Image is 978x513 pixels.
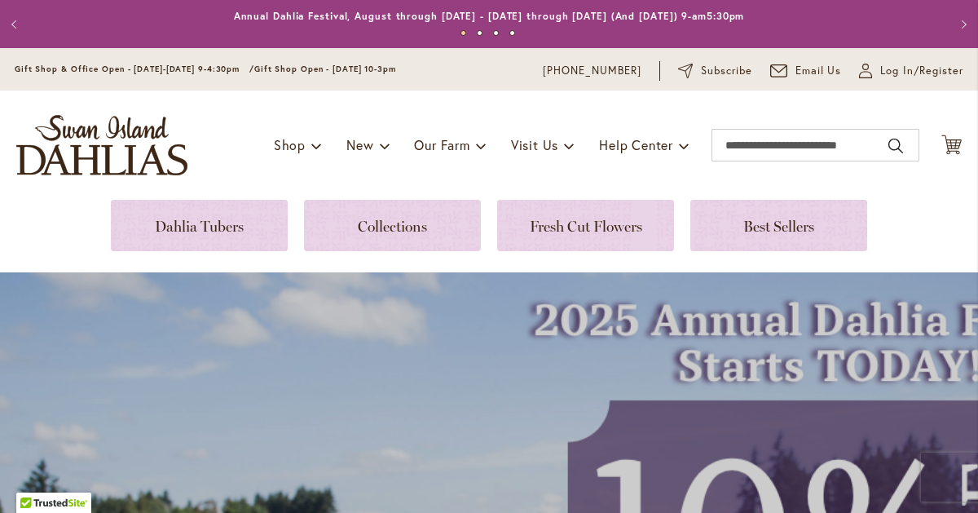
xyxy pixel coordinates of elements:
[414,136,469,153] span: Our Farm
[795,63,842,79] span: Email Us
[274,136,306,153] span: Shop
[493,30,499,36] button: 3 of 4
[543,63,641,79] a: [PHONE_NUMBER]
[678,63,752,79] a: Subscribe
[346,136,373,153] span: New
[509,30,515,36] button: 4 of 4
[15,64,254,74] span: Gift Shop & Office Open - [DATE]-[DATE] 9-4:30pm /
[477,30,482,36] button: 2 of 4
[859,63,963,79] a: Log In/Register
[460,30,466,36] button: 1 of 4
[511,136,558,153] span: Visit Us
[599,136,673,153] span: Help Center
[234,10,745,22] a: Annual Dahlia Festival, August through [DATE] - [DATE] through [DATE] (And [DATE]) 9-am5:30pm
[770,63,842,79] a: Email Us
[254,64,396,74] span: Gift Shop Open - [DATE] 10-3pm
[701,63,752,79] span: Subscribe
[945,8,978,41] button: Next
[16,115,187,175] a: store logo
[880,63,963,79] span: Log In/Register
